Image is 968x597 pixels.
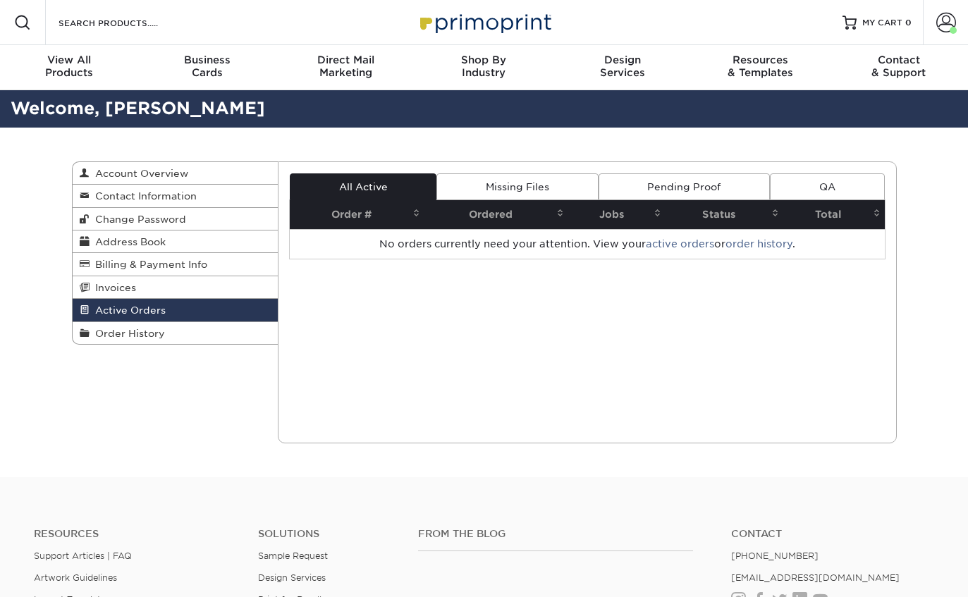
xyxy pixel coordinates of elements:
h4: Resources [34,528,237,540]
span: Invoices [90,282,136,293]
div: Cards [138,54,276,79]
a: Resources& Templates [692,45,830,90]
a: [EMAIL_ADDRESS][DOMAIN_NAME] [731,572,900,583]
a: Contact& Support [830,45,968,90]
th: Total [783,200,884,229]
a: order history [725,238,792,250]
a: Active Orders [73,299,278,321]
img: Primoprint [414,7,555,37]
div: Marketing [276,54,415,79]
th: Jobs [568,200,666,229]
a: Order History [73,322,278,344]
a: Support Articles | FAQ [34,550,132,561]
a: Contact [731,528,934,540]
th: Status [666,200,783,229]
div: Services [553,54,692,79]
a: DesignServices [553,45,692,90]
a: QA [770,173,884,200]
span: Billing & Payment Info [90,259,207,270]
span: Direct Mail [276,54,415,66]
span: Resources [692,54,830,66]
a: Change Password [73,208,278,230]
th: Ordered [424,200,568,229]
div: Industry [415,54,553,79]
a: BusinessCards [138,45,276,90]
span: Contact [830,54,968,66]
a: [PHONE_NUMBER] [731,550,819,561]
span: Change Password [90,214,186,225]
span: 0 [905,18,912,27]
h4: Solutions [258,528,397,540]
div: & Templates [692,54,830,79]
span: Order History [90,328,165,339]
a: active orders [646,238,714,250]
a: All Active [290,173,436,200]
span: Active Orders [90,304,166,316]
a: Shop ByIndustry [415,45,553,90]
a: Direct MailMarketing [276,45,415,90]
a: Contact Information [73,185,278,207]
th: Order # [290,200,424,229]
span: Address Book [90,236,166,247]
a: Artwork Guidelines [34,572,117,583]
h4: From the Blog [418,528,694,540]
a: Design Services [258,572,326,583]
a: Missing Files [436,173,598,200]
span: Contact Information [90,190,197,202]
a: Account Overview [73,162,278,185]
a: Billing & Payment Info [73,253,278,276]
span: Design [553,54,692,66]
span: MY CART [862,17,902,29]
td: No orders currently need your attention. View your or . [290,229,885,259]
span: Account Overview [90,168,188,179]
a: Sample Request [258,550,328,561]
a: Address Book [73,230,278,253]
div: & Support [830,54,968,79]
span: Business [138,54,276,66]
input: SEARCH PRODUCTS..... [57,14,195,31]
a: Invoices [73,276,278,299]
span: Shop By [415,54,553,66]
a: Pending Proof [599,173,770,200]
